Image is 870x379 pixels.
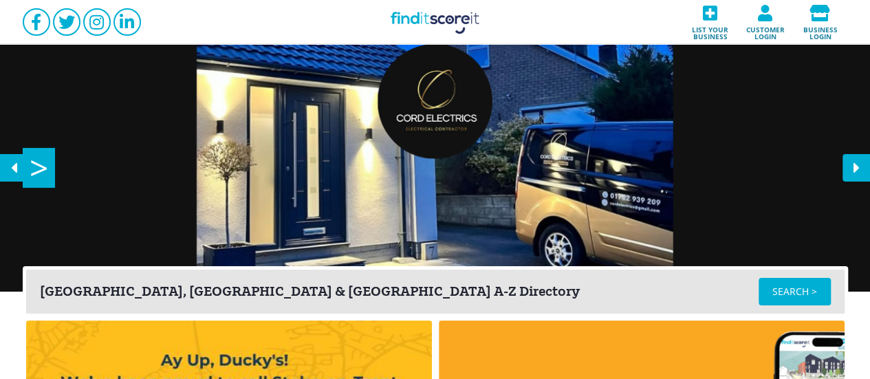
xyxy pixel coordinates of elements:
[687,21,734,40] span: List your business
[683,1,738,44] a: List your business
[738,1,793,44] a: Customer login
[759,278,831,305] a: SEARCH >
[40,285,759,299] div: [GEOGRAPHIC_DATA], [GEOGRAPHIC_DATA] & [GEOGRAPHIC_DATA] A-Z Directory
[797,21,844,40] span: Business login
[793,1,848,44] a: Business login
[23,148,55,188] span: >
[742,21,789,40] span: Customer login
